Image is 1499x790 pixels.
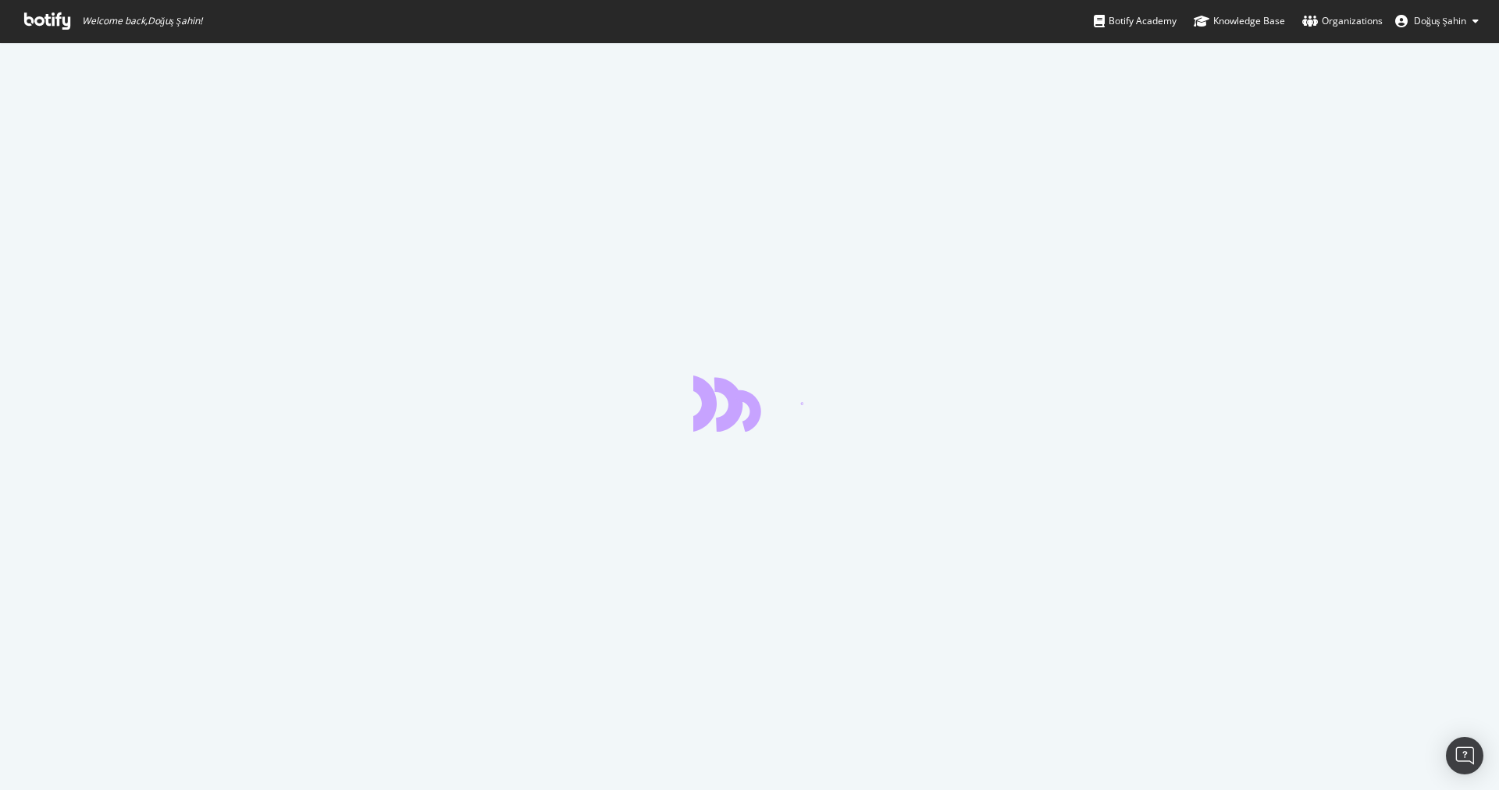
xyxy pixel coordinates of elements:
[1383,9,1491,34] button: Doğuş Şahin
[1302,13,1383,29] div: Organizations
[1446,737,1483,774] div: Open Intercom Messenger
[1194,13,1285,29] div: Knowledge Base
[1094,13,1177,29] div: Botify Academy
[1414,14,1466,27] span: Doğuş Şahin
[82,15,202,27] span: Welcome back, Doğuş Şahin !
[693,375,806,432] div: animation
